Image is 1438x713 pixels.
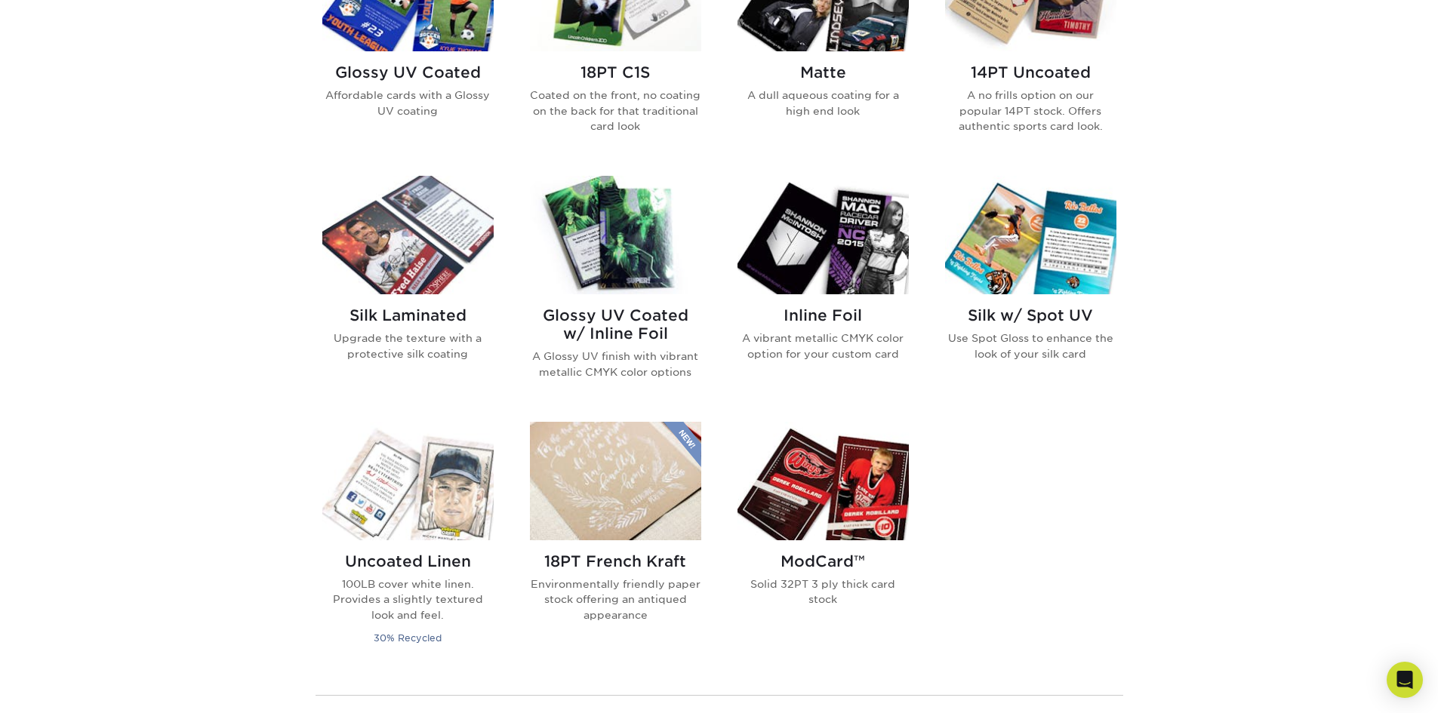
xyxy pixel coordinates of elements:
[664,422,701,467] img: New Product
[322,422,494,540] img: Uncoated Linen Trading Cards
[322,422,494,665] a: Uncoated Linen Trading Cards Uncoated Linen 100LB cover white linen. Provides a slightly textured...
[322,88,494,118] p: Affordable cards with a Glossy UV coating
[374,632,442,644] small: 30% Recycled
[737,576,909,607] p: Solid 32PT 3 ply thick card stock
[322,176,494,294] img: Silk Laminated Trading Cards
[322,552,494,570] h2: Uncoated Linen
[945,176,1116,404] a: Silk w/ Spot UV Trading Cards Silk w/ Spot UV Use Spot Gloss to enhance the look of your silk card
[737,176,909,294] img: Inline Foil Trading Cards
[737,176,909,404] a: Inline Foil Trading Cards Inline Foil A vibrant metallic CMYK color option for your custom card
[530,552,701,570] h2: 18PT French Kraft
[737,306,909,324] h2: Inline Foil
[530,422,701,665] a: 18PT French Kraft Trading Cards 18PT French Kraft Environmentally friendly paper stock offering a...
[530,63,701,81] h2: 18PT C1S
[737,88,909,118] p: A dull aqueous coating for a high end look
[945,176,1116,294] img: Silk w/ Spot UV Trading Cards
[322,576,494,622] p: 100LB cover white linen. Provides a slightly textured look and feel.
[322,176,494,404] a: Silk Laminated Trading Cards Silk Laminated Upgrade the texture with a protective silk coating
[530,349,701,380] p: A Glossy UV finish with vibrant metallic CMYK color options
[945,306,1116,324] h2: Silk w/ Spot UV
[530,306,701,343] h2: Glossy UV Coated w/ Inline Foil
[322,306,494,324] h2: Silk Laminated
[1387,662,1423,698] div: Open Intercom Messenger
[737,330,909,361] p: A vibrant metallic CMYK color option for your custom card
[737,552,909,570] h2: ModCard™
[737,422,909,665] a: ModCard™ Trading Cards ModCard™ Solid 32PT 3 ply thick card stock
[530,422,701,540] img: 18PT French Kraft Trading Cards
[322,330,494,361] p: Upgrade the texture with a protective silk coating
[530,176,701,404] a: Glossy UV Coated w/ Inline Foil Trading Cards Glossy UV Coated w/ Inline Foil A Glossy UV finish ...
[737,422,909,540] img: ModCard™ Trading Cards
[737,63,909,81] h2: Matte
[945,88,1116,134] p: A no frills option on our popular 14PT stock. Offers authentic sports card look.
[322,63,494,81] h2: Glossy UV Coated
[530,176,701,294] img: Glossy UV Coated w/ Inline Foil Trading Cards
[530,88,701,134] p: Coated on the front, no coating on the back for that traditional card look
[945,63,1116,81] h2: 14PT Uncoated
[530,576,701,622] p: Environmentally friendly paper stock offering an antiqued appearance
[945,330,1116,361] p: Use Spot Gloss to enhance the look of your silk card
